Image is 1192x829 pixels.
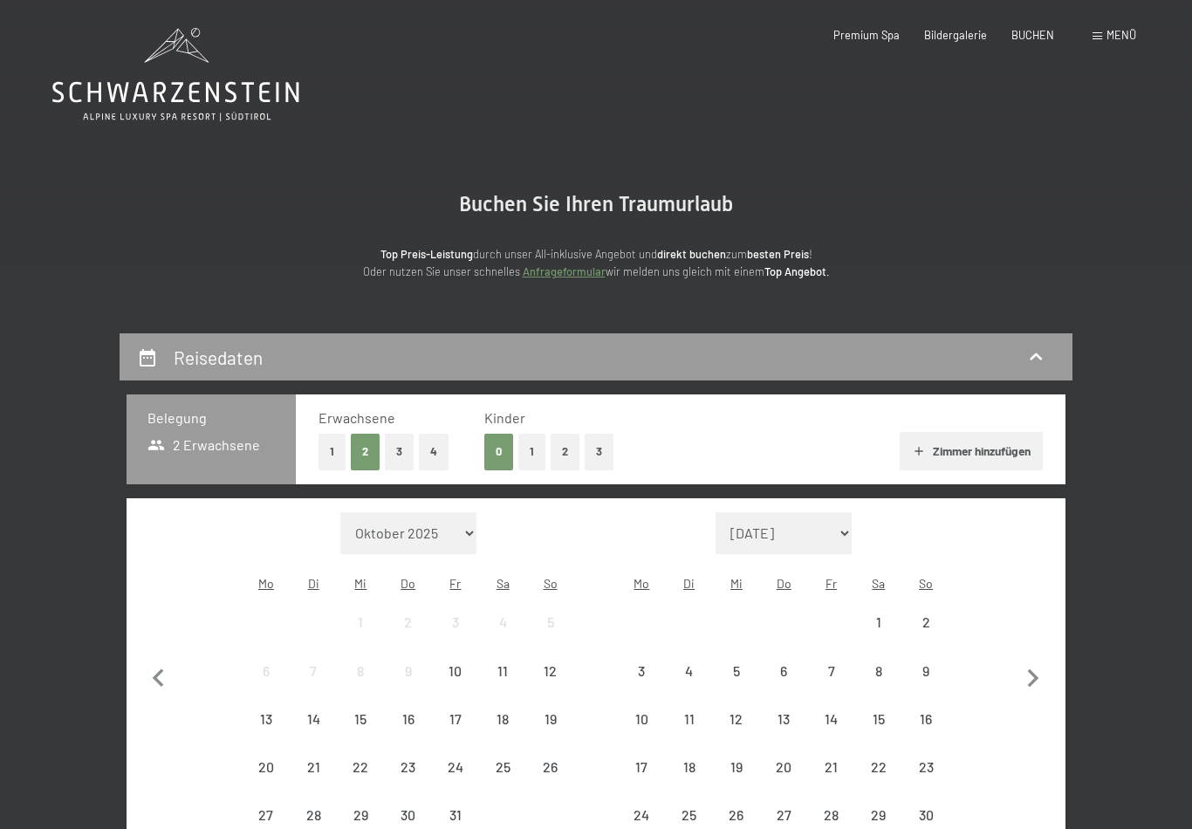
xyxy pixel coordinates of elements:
[401,576,415,591] abbr: Donnerstag
[618,647,665,694] div: Mon Nov 03 2025
[855,599,902,646] div: Sat Nov 01 2025
[432,695,479,743] div: Anreise nicht möglich
[902,647,949,694] div: Anreise nicht möglich
[385,434,414,469] button: 3
[385,695,432,743] div: Thu Oct 16 2025
[291,760,335,804] div: 21
[337,647,384,694] div: Anreise nicht möglich
[807,695,854,743] div: Anreise nicht möglich
[764,264,830,278] strong: Top Angebot.
[479,695,526,743] div: Anreise nicht möglich
[666,743,713,791] div: Anreise nicht möglich
[337,695,384,743] div: Wed Oct 15 2025
[526,695,573,743] div: Anreise nicht möglich
[544,576,558,591] abbr: Sonntag
[760,695,807,743] div: Anreise nicht möglich
[526,743,573,791] div: Sun Oct 26 2025
[308,576,319,591] abbr: Dienstag
[243,743,290,791] div: Anreise nicht möglich
[666,647,713,694] div: Anreise nicht möglich
[484,434,513,469] button: 0
[387,615,430,659] div: 2
[481,664,524,708] div: 11
[385,599,432,646] div: Thu Oct 02 2025
[243,743,290,791] div: Mon Oct 20 2025
[855,743,902,791] div: Anreise nicht möglich
[291,664,335,708] div: 7
[247,245,945,281] p: durch unser All-inklusive Angebot und zum ! Oder nutzen Sie unser schnelles wir melden uns gleich...
[528,760,572,804] div: 26
[319,409,395,426] span: Erwachsene
[762,664,805,708] div: 6
[855,743,902,791] div: Sat Nov 22 2025
[760,743,807,791] div: Thu Nov 20 2025
[713,647,760,694] div: Anreise nicht möglich
[618,695,665,743] div: Mon Nov 10 2025
[497,576,510,591] abbr: Samstag
[760,647,807,694] div: Thu Nov 06 2025
[479,743,526,791] div: Anreise nicht möglich
[337,647,384,694] div: Wed Oct 08 2025
[523,264,606,278] a: Anfrageformular
[337,743,384,791] div: Anreise nicht möglich
[459,192,733,216] span: Buchen Sie Ihren Traumurlaub
[434,615,477,659] div: 3
[434,664,477,708] div: 10
[339,712,382,756] div: 15
[715,712,758,756] div: 12
[434,760,477,804] div: 24
[380,247,473,261] strong: Top Preis-Leistung
[481,760,524,804] div: 25
[666,743,713,791] div: Tue Nov 18 2025
[902,743,949,791] div: Anreise nicht möglich
[387,712,430,756] div: 16
[904,760,948,804] div: 23
[258,576,274,591] abbr: Montag
[147,435,260,455] span: 2 Erwachsene
[760,647,807,694] div: Anreise nicht möglich
[551,434,579,469] button: 2
[479,599,526,646] div: Sat Oct 04 2025
[290,743,337,791] div: Tue Oct 21 2025
[902,743,949,791] div: Sun Nov 23 2025
[449,576,461,591] abbr: Freitag
[432,743,479,791] div: Anreise nicht möglich
[339,760,382,804] div: 22
[479,743,526,791] div: Sat Oct 25 2025
[484,409,525,426] span: Kinder
[337,695,384,743] div: Anreise nicht möglich
[290,647,337,694] div: Anreise nicht möglich
[666,695,713,743] div: Tue Nov 11 2025
[528,615,572,659] div: 5
[904,712,948,756] div: 16
[904,664,948,708] div: 9
[479,695,526,743] div: Sat Oct 18 2025
[479,599,526,646] div: Anreise nicht möglich
[657,247,726,261] strong: direkt buchen
[385,647,432,694] div: Anreise nicht möglich
[809,760,853,804] div: 21
[319,434,346,469] button: 1
[902,695,949,743] div: Anreise nicht möglich
[762,712,805,756] div: 13
[526,695,573,743] div: Sun Oct 19 2025
[528,664,572,708] div: 12
[481,712,524,756] div: 18
[243,647,290,694] div: Mon Oct 06 2025
[857,712,901,756] div: 15
[618,647,665,694] div: Anreise nicht möglich
[833,28,900,42] a: Premium Spa
[244,664,288,708] div: 6
[807,647,854,694] div: Anreise nicht möglich
[243,695,290,743] div: Anreise nicht möglich
[855,599,902,646] div: Anreise nicht möglich
[385,695,432,743] div: Anreise nicht möglich
[385,743,432,791] div: Thu Oct 23 2025
[902,695,949,743] div: Sun Nov 16 2025
[760,695,807,743] div: Thu Nov 13 2025
[807,647,854,694] div: Fri Nov 07 2025
[855,647,902,694] div: Anreise nicht möglich
[354,576,367,591] abbr: Mittwoch
[147,408,275,428] h3: Belegung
